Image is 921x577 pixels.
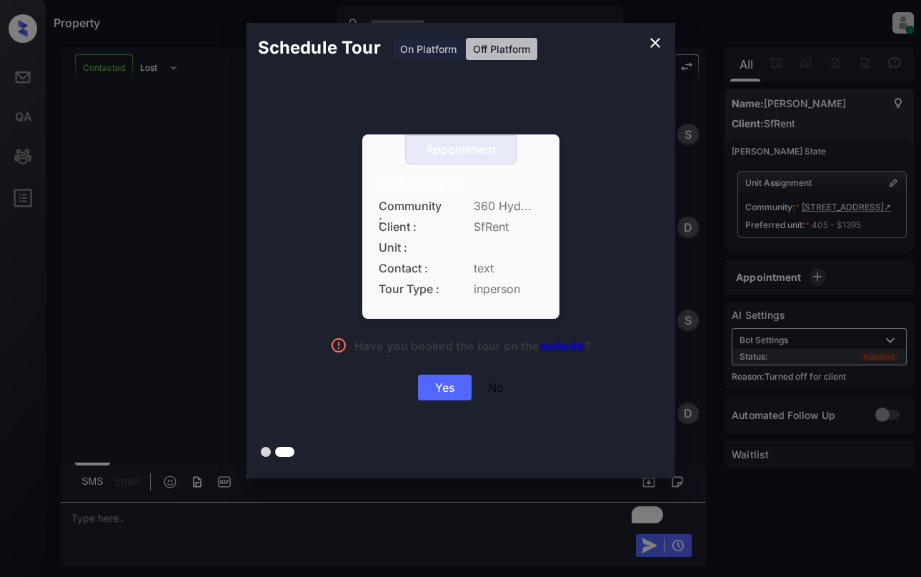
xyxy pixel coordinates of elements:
[488,380,504,395] div: No
[641,29,669,57] button: close
[379,179,543,192] div: 6:00 pm,[DATE]
[406,143,516,157] div: Appointment
[379,282,443,296] span: Tour Type :
[474,199,543,213] span: 360 Hyd...
[379,241,443,255] span: Unit :
[539,339,584,353] a: website
[474,220,543,234] span: SfRent
[418,375,472,400] div: Yes
[354,339,591,357] div: Have you booked the tour on the ?
[474,282,543,296] span: inperson
[247,23,392,73] h2: Schedule Tour
[379,220,443,234] span: Client :
[379,262,443,275] span: Contact :
[474,262,543,275] span: text
[379,199,443,213] span: Community :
